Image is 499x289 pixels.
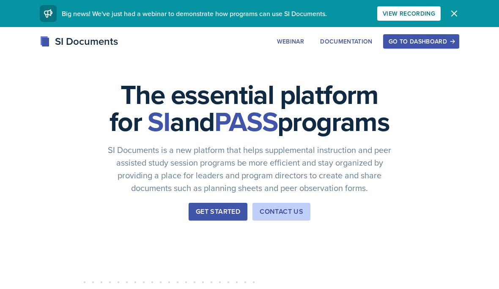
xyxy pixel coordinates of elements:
div: Webinar [277,38,304,45]
div: SI Documents [40,34,118,49]
button: View Recording [377,6,441,21]
span: Big news! We've just had a webinar to demonstrate how programs can use SI Documents. [62,9,327,18]
div: Go to Dashboard [389,38,454,45]
div: View Recording [383,10,435,17]
button: Contact Us [252,203,310,221]
button: Webinar [271,34,310,49]
button: Go to Dashboard [383,34,459,49]
div: Contact Us [260,207,303,217]
button: Documentation [315,34,378,49]
button: Get Started [189,203,247,221]
div: Documentation [320,38,373,45]
div: Get Started [196,207,240,217]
